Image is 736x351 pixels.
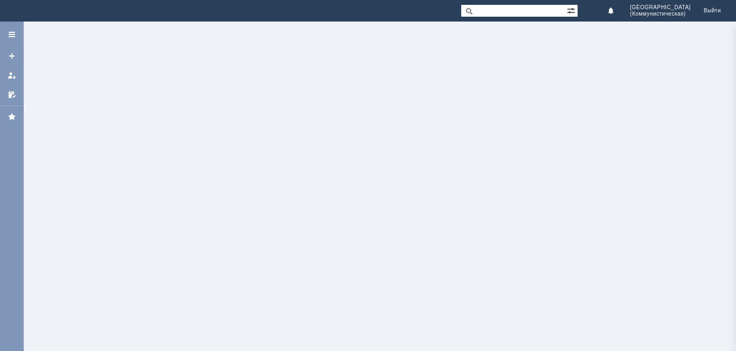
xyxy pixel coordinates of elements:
[630,11,691,17] span: (Коммунистическая)
[3,47,20,65] a: Создать заявку
[567,5,578,15] span: Расширенный поиск
[3,67,20,84] a: Мои заявки
[630,4,691,11] span: [GEOGRAPHIC_DATA]
[3,86,20,103] a: Мои согласования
